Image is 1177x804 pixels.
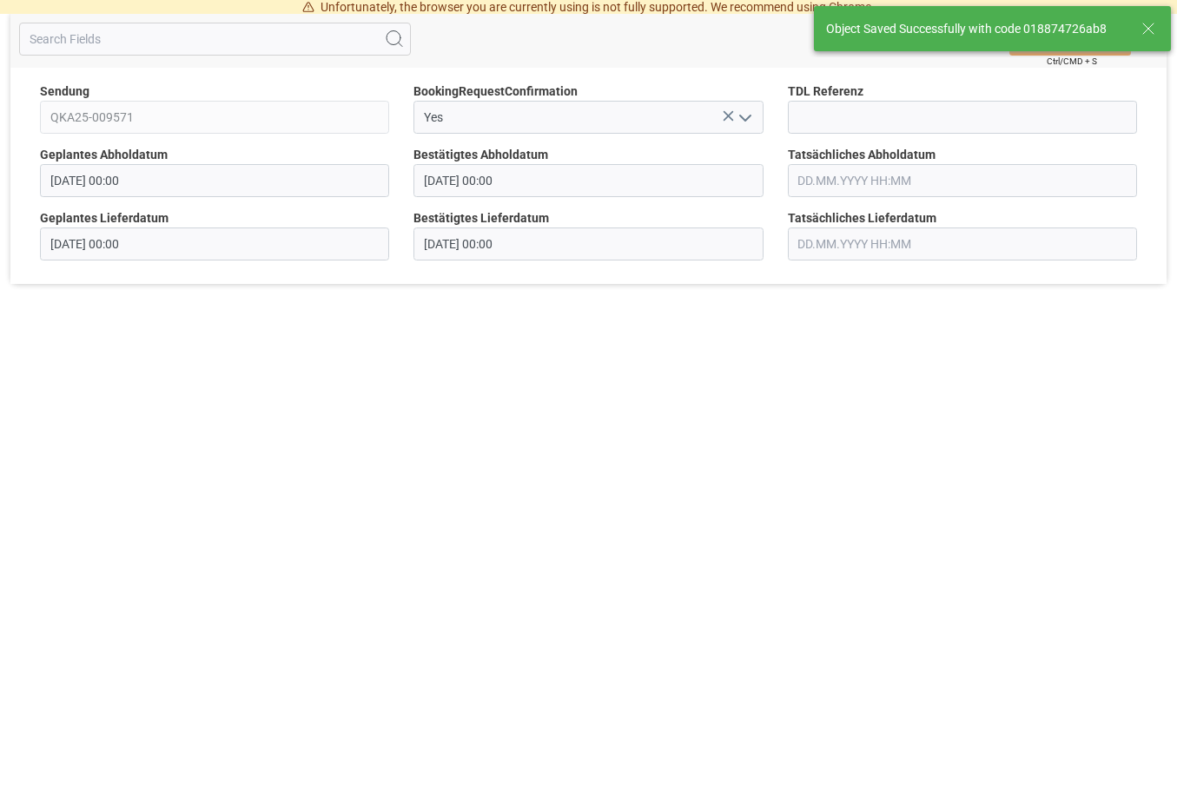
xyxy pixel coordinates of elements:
span: Geplantes Abholdatum [40,146,168,164]
input: DD.MM.YYYY HH:MM [40,164,389,197]
input: DD.MM.YYYY HH:MM [788,227,1137,260]
span: Sendung [40,82,89,101]
span: Bestätigtes Abholdatum [413,146,548,164]
input: DD.MM.YYYY HH:MM [40,227,389,260]
span: Tatsächliches Abholdatum [788,146,936,164]
input: DD.MM.YYYY HH:MM [413,164,763,197]
div: Object Saved Successfully with code 018874726ab8 [826,20,1125,38]
span: Geplantes Lieferdatum [40,209,169,227]
input: DD.MM.YYYY HH:MM [788,164,1137,197]
span: Tatsächliches Lieferdatum [788,209,936,227]
button: open menu [731,104,757,131]
input: Search Fields [19,23,411,56]
span: BookingRequestConfirmation [413,82,578,101]
span: TDL Referenz [788,82,863,101]
span: Ctrl/CMD + S [1047,55,1097,68]
span: Bestätigtes Lieferdatum [413,209,549,227]
input: DD.MM.YYYY HH:MM [413,227,763,260]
